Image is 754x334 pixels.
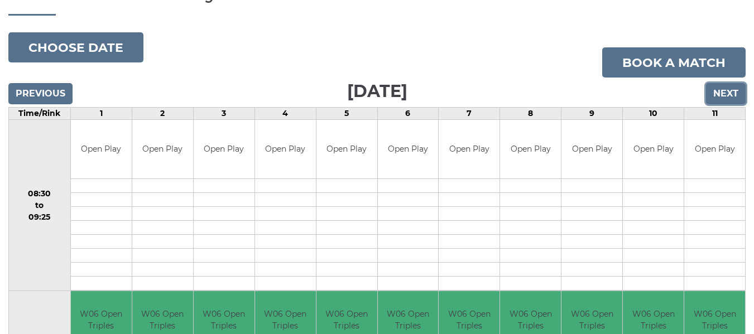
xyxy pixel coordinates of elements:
td: Open Play [194,120,254,178]
td: 6 [377,108,439,120]
input: Previous [8,83,73,104]
td: 8 [500,108,561,120]
td: 10 [623,108,684,120]
td: Open Play [71,120,132,178]
td: Open Play [132,120,193,178]
a: Book a match [602,47,746,78]
td: 5 [316,108,377,120]
td: Open Play [561,120,622,178]
td: Open Play [439,120,500,178]
td: Time/Rink [9,108,71,120]
td: 1 [70,108,132,120]
td: 08:30 to 09:25 [9,120,71,291]
button: Choose date [8,32,143,62]
input: Next [706,83,746,104]
td: Open Play [623,120,684,178]
td: Open Play [378,120,439,178]
td: 4 [254,108,316,120]
td: Open Play [255,120,316,178]
td: Open Play [684,120,745,178]
td: 9 [561,108,623,120]
td: Open Play [316,120,377,178]
td: 2 [132,108,193,120]
td: 3 [193,108,254,120]
td: Open Play [500,120,561,178]
td: 11 [684,108,746,120]
td: 7 [439,108,500,120]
